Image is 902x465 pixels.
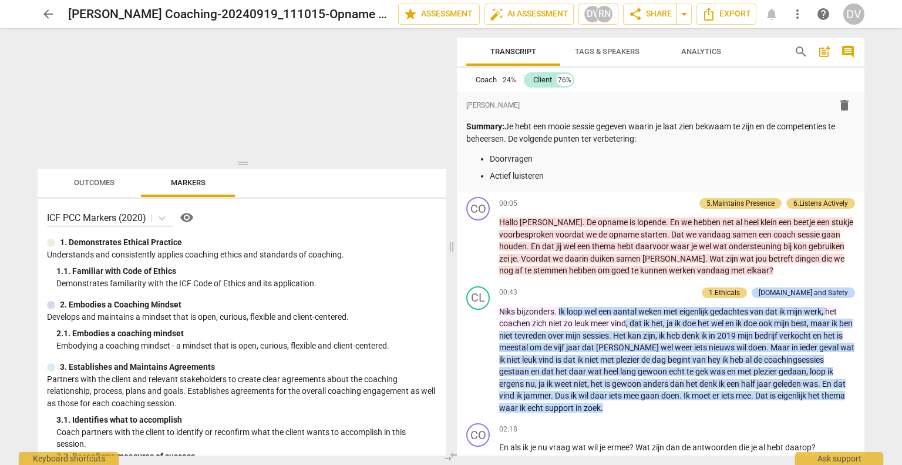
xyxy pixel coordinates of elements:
[41,7,55,21] span: arrow_back
[832,218,853,227] span: stukje
[791,319,807,328] span: best
[514,331,548,340] span: tevreden
[779,331,813,340] span: verkocht
[499,199,517,209] span: 00:05
[566,331,583,340] span: mijn
[839,42,857,61] button: Show/Hide comments
[738,367,753,376] span: met
[613,307,638,316] span: aantal
[587,379,591,389] span: ,
[699,379,719,389] span: denk
[702,7,751,21] span: Export
[616,355,641,364] span: plezier
[740,254,756,263] span: wat
[74,178,115,187] span: Outcomes
[556,367,569,376] span: het
[47,373,437,410] p: Partners with the client and relevant stakeholders to create clear agreements about the coaching ...
[565,254,590,263] span: daarin
[663,319,667,328] span: ,
[652,355,668,364] span: dag
[527,242,531,251] span: .
[507,355,522,364] span: niet
[692,355,708,364] span: van
[807,319,810,328] span: ,
[730,355,745,364] span: heb
[840,343,854,352] span: wat
[517,254,521,263] span: .
[759,287,848,298] div: [DOMAIN_NAME] and Safety
[804,307,822,316] span: werk
[631,266,640,275] span: te
[574,379,587,389] span: niet
[502,74,517,86] div: 24%
[56,327,437,340] div: 2. 1. Embodies a coaching mindset
[671,230,686,239] span: Dat
[676,4,692,25] button: Sharing summary
[533,266,569,275] span: stemmen
[538,379,547,389] span: ja
[726,254,740,263] span: zijn
[736,343,748,352] span: wil
[637,218,666,227] span: lopende
[694,218,722,227] span: hebben
[598,230,609,239] span: de
[590,254,616,263] span: duiken
[530,343,543,352] span: om
[755,331,779,340] span: bedrijf
[466,122,504,131] strong: Summary:
[727,367,738,376] span: en
[677,7,691,21] span: arrow_drop_down
[667,331,682,340] span: heb
[710,367,727,376] span: was
[697,266,731,275] span: vandaag
[699,242,713,251] span: wel
[180,210,194,225] span: visibility
[604,379,612,389] span: is
[60,299,181,311] p: 2. Embodies a Coaching Mindset
[598,218,630,227] span: opname
[569,266,598,275] span: hebben
[542,242,556,251] span: dat
[795,452,883,465] div: Ask support
[68,7,389,22] h2: [PERSON_NAME] Coaching-20240919_111015-Opname van vergadering
[644,319,651,328] span: ik
[793,198,848,209] div: 6.Listens Actively
[747,266,769,275] span: elkaar
[584,5,601,23] div: DV
[403,7,418,21] span: star
[60,361,215,373] p: 3. Establishes and Maintains Agreements
[817,218,832,227] span: een
[815,42,834,61] button: Add summary
[630,218,637,227] span: is
[837,98,851,112] span: delete
[813,4,834,25] a: Help
[499,307,517,316] span: Niks
[499,355,507,364] span: ik
[499,254,511,263] span: zei
[531,242,542,251] span: En
[600,355,616,364] span: met
[569,367,588,376] span: daar
[698,230,732,239] span: vandaag
[769,266,773,275] span: ?
[708,355,722,364] span: hey
[837,331,843,340] span: is
[499,379,526,389] span: ergens
[686,379,699,389] span: het
[753,367,779,376] span: plezier
[511,254,517,263] span: je
[556,242,563,251] span: jij
[670,218,681,227] span: En
[744,218,760,227] span: heel
[839,319,853,328] span: ben
[779,218,793,227] span: een
[626,319,630,328] span: ,
[806,367,810,376] span: ,
[713,242,729,251] span: wat
[484,4,574,25] button: AI Assessment
[541,367,556,376] span: dat
[554,307,558,316] span: .
[612,379,643,389] span: gewoon
[795,254,822,263] span: dingen
[825,307,837,316] span: het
